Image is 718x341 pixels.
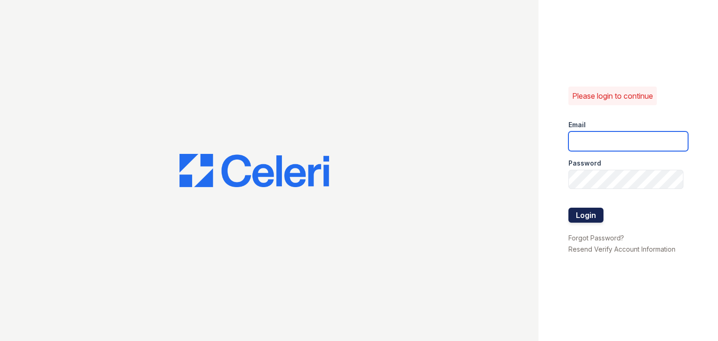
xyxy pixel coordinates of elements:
[179,154,329,188] img: CE_Logo_Blue-a8612792a0a2168367f1c8372b55b34899dd931a85d93a1a3d3e32e68fde9ad4.png
[568,245,675,253] a: Resend Verify Account Information
[568,120,586,130] label: Email
[568,159,601,168] label: Password
[568,208,603,223] button: Login
[572,90,653,102] p: Please login to continue
[568,234,624,242] a: Forgot Password?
